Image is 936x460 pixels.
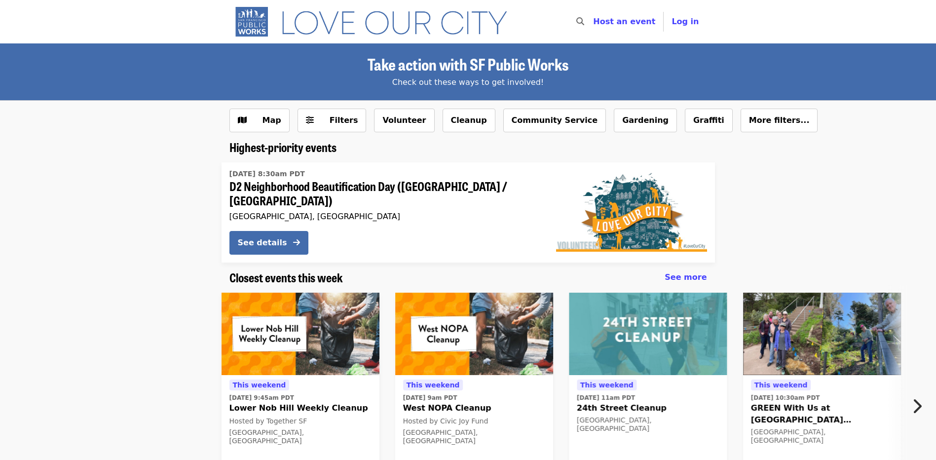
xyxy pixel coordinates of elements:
a: See details for "D2 Neighborhood Beautification Day (Russian Hill / Fillmore)" [222,162,715,263]
a: Host an event [593,17,655,26]
button: See details [229,231,308,255]
i: sliders-h icon [306,115,314,125]
i: arrow-right icon [293,238,300,247]
a: Closest events this week [229,270,343,285]
span: More filters... [749,115,810,125]
button: More filters... [741,109,818,132]
img: GREEN With Us at Upper Esmeralda Stairway Garden organized by SF Public Works [743,293,901,376]
button: Show map view [229,109,290,132]
span: Closest events this week [229,268,343,286]
button: Log in [664,12,707,32]
i: chevron-right icon [912,397,922,416]
button: Filters (0 selected) [298,109,367,132]
div: Closest events this week [222,270,715,285]
span: Take action with SF Public Works [368,52,568,76]
div: Check out these ways to get involved! [229,77,707,88]
span: GREEN With Us at [GEOGRAPHIC_DATA][PERSON_NAME] [751,402,893,426]
span: Lower Nob Hill Weekly Cleanup [229,402,372,414]
div: [GEOGRAPHIC_DATA], [GEOGRAPHIC_DATA] [577,416,719,433]
span: This weekend [407,381,460,389]
span: See more [665,272,707,282]
i: map icon [238,115,247,125]
i: search icon [576,17,584,26]
input: Search [590,10,598,34]
div: [GEOGRAPHIC_DATA], [GEOGRAPHIC_DATA] [229,428,372,445]
img: 24th Street Cleanup organized by SF Public Works [569,293,727,376]
span: Filters [330,115,358,125]
div: See details [238,237,287,249]
span: 24th Street Cleanup [577,402,719,414]
time: [DATE] 8:30am PDT [229,169,305,179]
button: Next item [903,392,936,420]
span: Map [262,115,281,125]
img: West NOPA Cleanup organized by Civic Joy Fund [395,293,553,376]
button: Cleanup [443,109,495,132]
span: Log in [672,17,699,26]
button: Gardening [614,109,677,132]
span: This weekend [580,381,634,389]
time: [DATE] 10:30am PDT [751,393,820,402]
a: See more [665,271,707,283]
div: [GEOGRAPHIC_DATA], [GEOGRAPHIC_DATA] [229,212,540,221]
span: Highest-priority events [229,138,337,155]
img: SF Public Works - Home [229,6,522,38]
time: [DATE] 9am PDT [403,393,457,402]
span: This weekend [754,381,808,389]
time: [DATE] 9:45am PDT [229,393,294,402]
div: [GEOGRAPHIC_DATA], [GEOGRAPHIC_DATA] [751,428,893,445]
span: West NOPA Cleanup [403,402,545,414]
time: [DATE] 11am PDT [577,393,635,402]
button: Community Service [503,109,606,132]
button: Volunteer [374,109,434,132]
img: Lower Nob Hill Weekly Cleanup organized by Together SF [222,293,379,376]
span: Hosted by Civic Joy Fund [403,417,488,425]
span: This weekend [233,381,286,389]
img: D2 Neighborhood Beautification Day (Russian Hill / Fillmore) organized by SF Public Works [556,173,707,252]
button: Graffiti [685,109,733,132]
span: D2 Neighborhood Beautification Day ([GEOGRAPHIC_DATA] / [GEOGRAPHIC_DATA]) [229,179,540,208]
div: [GEOGRAPHIC_DATA], [GEOGRAPHIC_DATA] [403,428,545,445]
span: Hosted by Together SF [229,417,307,425]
